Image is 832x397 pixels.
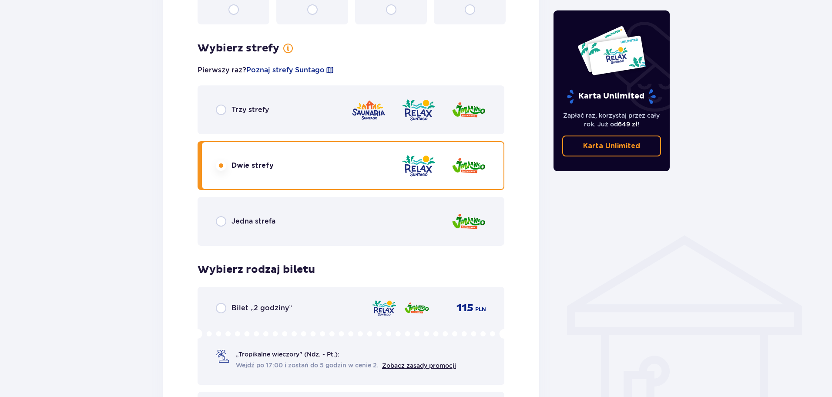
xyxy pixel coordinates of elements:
p: Karta Unlimited [583,141,640,151]
p: Karta Unlimited [566,89,657,104]
p: Wybierz rodzaj biletu [198,263,315,276]
span: 649 zł [618,121,637,128]
a: Poznaj strefy Suntago [246,65,325,75]
a: Zobacz zasady promocji [382,362,456,369]
img: zone logo [451,153,486,178]
p: Dwie strefy [231,161,274,170]
p: Pierwszy raz? [198,65,334,75]
img: zone logo [401,98,436,122]
p: PLN [475,305,486,313]
p: Bilet „2 godziny” [231,303,292,313]
img: zone logo [351,98,386,122]
p: 115 [456,302,473,315]
p: Wybierz strefy [198,42,279,55]
img: zone logo [404,299,429,317]
p: Zapłać raz, korzystaj przez cały rok. Już od ! [562,111,661,129]
p: Trzy strefy [231,105,269,115]
p: „Tropikalne wieczory" (Ndz. - Pt.): [236,350,339,359]
img: zone logo [451,209,486,234]
p: Jedna strefa [231,217,275,226]
img: zone logo [401,153,436,178]
a: Karta Unlimited [562,136,661,156]
span: Wejdź po 17:00 i zostań do 5 godzin w cenie 2. [236,361,379,370]
img: zone logo [371,299,397,317]
img: zone logo [451,98,486,122]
